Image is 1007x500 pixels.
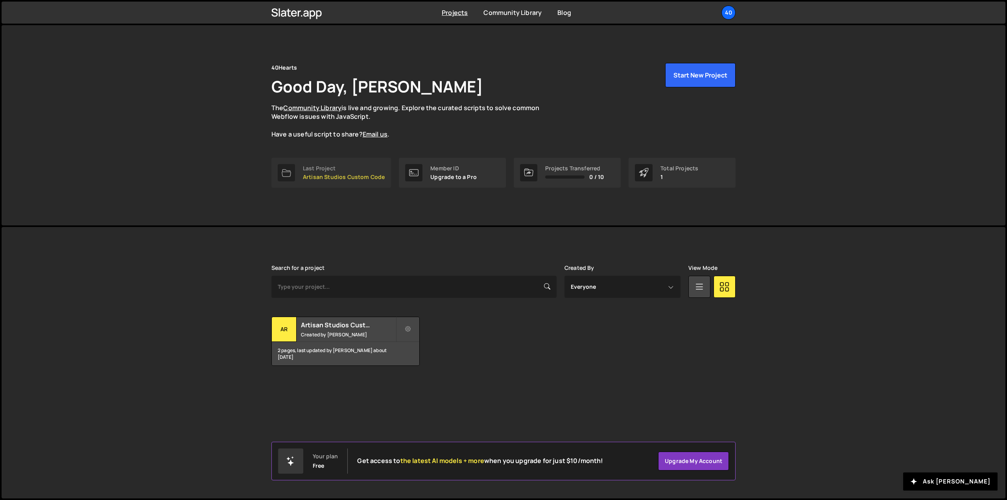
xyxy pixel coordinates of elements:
[271,63,297,72] div: 40Hearts
[564,265,594,271] label: Created By
[301,331,396,338] small: Created by [PERSON_NAME]
[357,457,603,465] h2: Get access to when you upgrade for just $10/month!
[313,463,325,469] div: Free
[721,6,736,20] a: 40
[430,165,477,172] div: Member ID
[272,317,297,342] div: Ar
[658,452,729,470] a: Upgrade my account
[430,174,477,180] p: Upgrade to a Pro
[903,472,998,491] button: Ask [PERSON_NAME]
[271,276,557,298] input: Type your project...
[271,103,555,139] p: The is live and growing. Explore the curated scripts to solve common Webflow issues with JavaScri...
[557,8,571,17] a: Blog
[400,456,484,465] span: the latest AI models + more
[688,265,717,271] label: View Mode
[660,174,698,180] p: 1
[363,130,387,138] a: Email us
[271,158,391,188] a: Last Project Artisan Studios Custom Code
[303,174,385,180] p: Artisan Studios Custom Code
[483,8,542,17] a: Community Library
[313,453,338,459] div: Your plan
[271,76,483,97] h1: Good Day, [PERSON_NAME]
[303,165,385,172] div: Last Project
[665,63,736,87] button: Start New Project
[272,342,419,365] div: 2 pages, last updated by [PERSON_NAME] about [DATE]
[271,317,420,366] a: Ar Artisan Studios Custom Code Created by [PERSON_NAME] 2 pages, last updated by [PERSON_NAME] ab...
[442,8,468,17] a: Projects
[660,165,698,172] div: Total Projects
[545,165,604,172] div: Projects Transferred
[283,103,341,112] a: Community Library
[271,265,325,271] label: Search for a project
[301,321,396,329] h2: Artisan Studios Custom Code
[589,174,604,180] span: 0 / 10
